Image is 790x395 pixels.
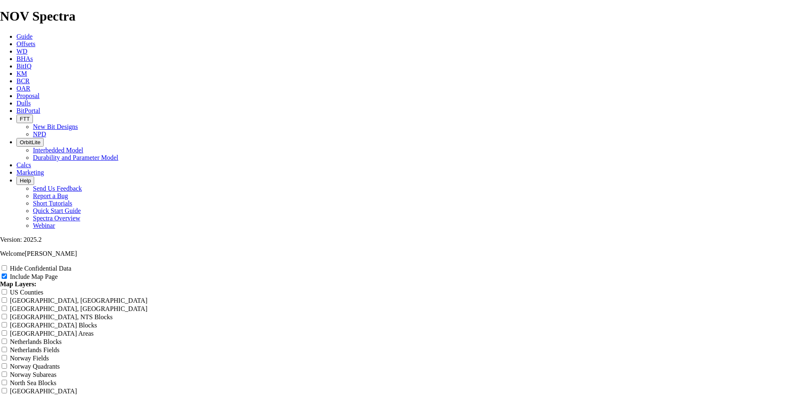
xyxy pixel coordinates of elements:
[10,305,147,312] label: [GEOGRAPHIC_DATA], [GEOGRAPHIC_DATA]
[10,388,77,395] label: [GEOGRAPHIC_DATA]
[33,123,78,130] a: New Bit Designs
[10,330,94,337] label: [GEOGRAPHIC_DATA] Areas
[10,297,147,304] label: [GEOGRAPHIC_DATA], [GEOGRAPHIC_DATA]
[10,355,49,362] label: Norway Fields
[16,100,31,107] a: Dulls
[16,70,27,77] a: KM
[16,161,31,168] a: Calcs
[20,139,40,145] span: OrbitLite
[16,115,33,123] button: FTT
[10,346,59,353] label: Netherlands Fields
[16,77,30,84] a: BCR
[33,215,80,222] a: Spectra Overview
[20,116,30,122] span: FTT
[16,107,40,114] a: BitPortal
[33,222,55,229] a: Webinar
[10,338,62,345] label: Netherlands Blocks
[16,63,31,70] a: BitIQ
[33,131,46,138] a: NPD
[10,363,60,370] label: Norway Quadrants
[33,154,118,161] a: Durability and Parameter Model
[16,48,28,55] a: WD
[10,322,97,329] label: [GEOGRAPHIC_DATA] Blocks
[33,207,81,214] a: Quick Start Guide
[10,379,56,386] label: North Sea Blocks
[16,138,44,147] button: OrbitLite
[33,200,72,207] a: Short Tutorials
[10,265,71,272] label: Hide Confidential Data
[10,371,56,378] label: Norway Subareas
[16,40,35,47] a: Offsets
[16,176,34,185] button: Help
[16,92,39,99] a: Proposal
[16,55,33,62] a: BHAs
[16,85,30,92] a: OAR
[33,192,68,199] a: Report a Bug
[10,289,43,296] label: US Counties
[20,178,31,184] span: Help
[33,147,83,154] a: Interbedded Model
[16,169,44,176] a: Marketing
[33,185,82,192] a: Send Us Feedback
[10,313,113,320] label: [GEOGRAPHIC_DATA], NTS Blocks
[25,250,77,257] span: [PERSON_NAME]
[10,273,58,280] label: Include Map Page
[16,33,33,40] a: Guide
